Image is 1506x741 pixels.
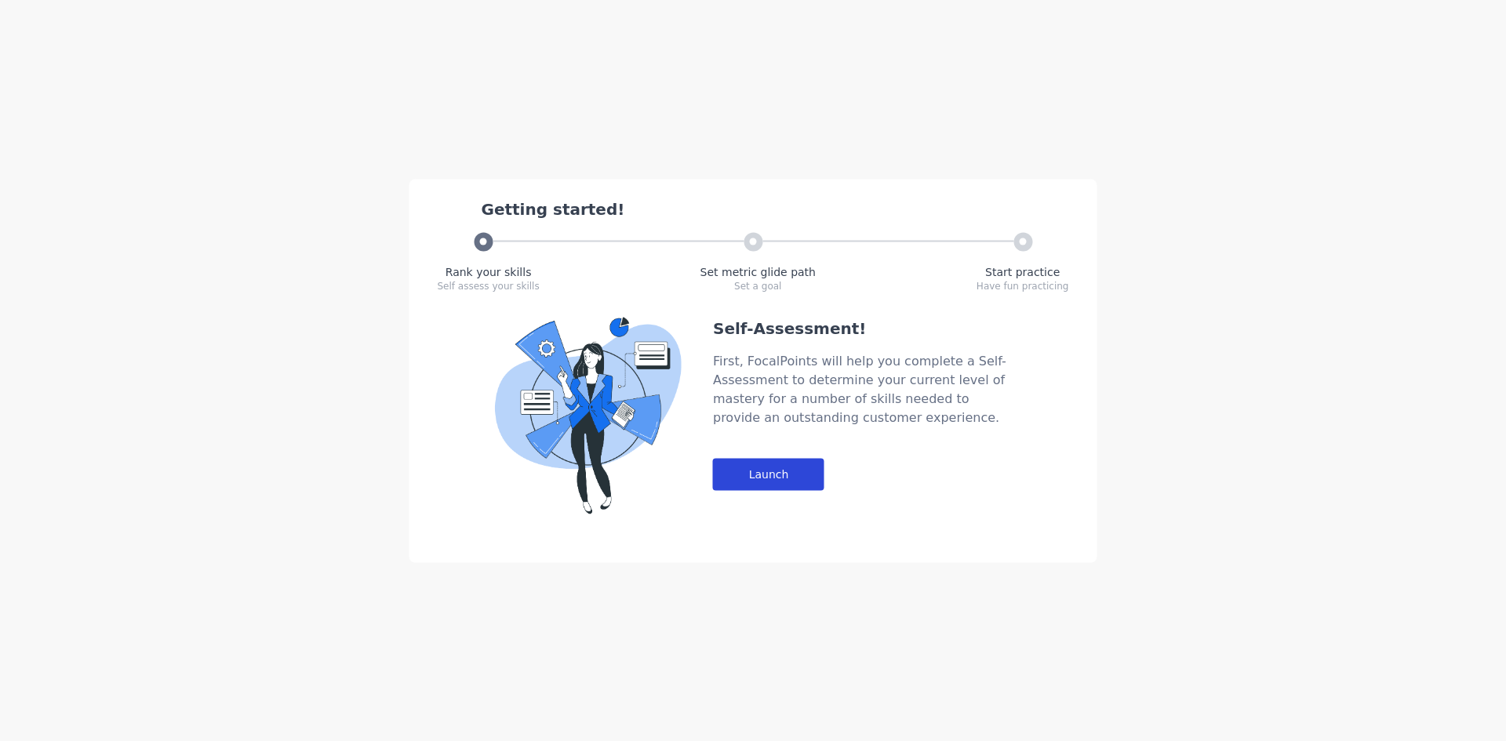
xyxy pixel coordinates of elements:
div: Set metric glide path [700,263,816,279]
div: Getting started! [482,198,1069,220]
div: Rank your skills [438,263,540,279]
div: First, FocalPoints will help you complete a Self-Assessment to determine your current level of ma... [713,351,1011,427]
div: Launch [713,458,824,490]
div: Have fun practicing [977,279,1069,292]
div: Self assess your skills [438,279,540,292]
div: Start practice [977,263,1069,279]
div: Set a goal [700,279,816,292]
div: Self-Assessment! [713,317,1011,339]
